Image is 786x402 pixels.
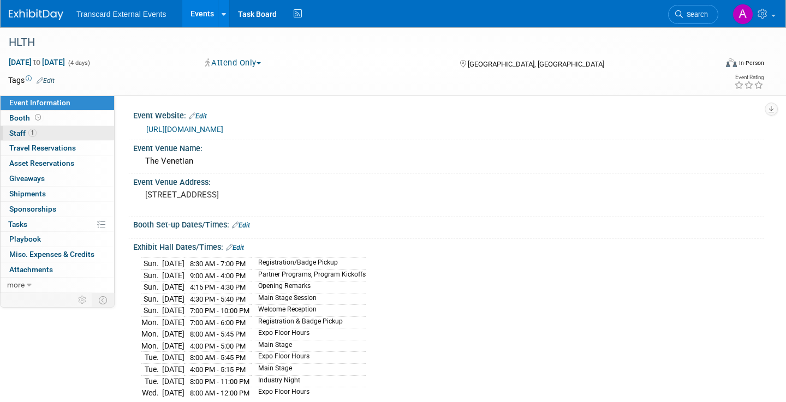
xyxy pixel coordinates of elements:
td: Industry Night [252,375,366,387]
td: Mon. [141,316,162,328]
div: Event Venue Address: [133,174,764,188]
span: Sponsorships [9,205,56,213]
span: Booth not reserved yet [33,113,43,122]
img: Ana Brahuta [733,4,753,25]
a: Edit [232,221,250,229]
td: [DATE] [162,257,184,269]
td: [DATE] [162,375,184,387]
td: Welcome Reception [252,305,366,317]
td: Tue. [141,364,162,376]
td: Sun. [141,305,162,317]
img: ExhibitDay [9,9,63,20]
span: Playbook [9,235,41,243]
td: [DATE] [162,328,184,340]
td: Registration/Badge Pickup [252,257,366,269]
td: Expo Floor Hours [252,352,366,364]
span: Search [683,10,708,19]
div: Event Website: [133,107,764,122]
a: Search [668,5,718,24]
a: Giveaways [1,171,114,186]
a: Edit [226,244,244,251]
div: The Venetian [141,153,756,170]
span: 4:30 PM - 5:40 PM [190,295,246,303]
td: Tue. [141,352,162,364]
td: [DATE] [162,352,184,364]
div: HLTH [5,33,700,52]
td: Sun. [141,281,162,293]
a: Event Information [1,95,114,110]
span: 8:00 PM - 11:00 PM [190,377,249,386]
span: [DATE] [DATE] [8,57,65,67]
td: Expo Floor Hours [252,328,366,340]
span: Giveaways [9,174,45,183]
td: Sun. [141,269,162,281]
div: Event Rating [734,75,764,80]
span: 4:15 PM - 4:30 PM [190,283,246,291]
span: Staff [9,129,37,137]
td: Opening Remarks [252,281,366,293]
td: Wed. [141,387,162,399]
a: Playbook [1,232,114,247]
a: Sponsorships [1,202,114,217]
span: to [32,58,42,67]
span: 9:00 AM - 4:00 PM [190,272,246,280]
td: [DATE] [162,293,184,305]
span: 8:00 AM - 5:45 PM [190,330,246,338]
span: Attachments [9,265,53,274]
td: [DATE] [162,305,184,317]
td: [DATE] [162,364,184,376]
td: Registration & Badge Pickup [252,316,366,328]
a: Travel Reservations [1,141,114,155]
a: Edit [37,77,55,85]
span: 1 [28,129,37,137]
span: Booth [9,113,43,122]
button: Attend Only [201,57,265,69]
td: Tags [8,75,55,86]
td: Main Stage [252,364,366,376]
a: Attachments [1,262,114,277]
a: more [1,278,114,292]
td: Toggle Event Tabs [92,293,115,307]
span: (4 days) [67,59,90,67]
div: Exhibit Hall Dates/Times: [133,239,764,253]
div: Booth Set-up Dates/Times: [133,217,764,231]
span: more [7,280,25,289]
span: 8:00 AM - 12:00 PM [190,389,249,397]
td: Main Stage Session [252,293,366,305]
td: Partner Programs, Program Kickoffs [252,269,366,281]
td: [DATE] [162,340,184,352]
pre: [STREET_ADDRESS] [145,190,384,200]
span: 4:00 PM - 5:15 PM [190,365,246,374]
span: Shipments [9,189,46,198]
span: Asset Reservations [9,159,74,167]
a: Edit [189,112,207,120]
td: Sun. [141,293,162,305]
span: Tasks [8,220,27,229]
td: Expo Floor Hours [252,387,366,399]
td: Main Stage [252,340,366,352]
a: Booth [1,111,114,125]
td: [DATE] [162,281,184,293]
td: Mon. [141,340,162,352]
div: In-Person [739,59,764,67]
span: Misc. Expenses & Credits [9,250,94,259]
td: Personalize Event Tab Strip [73,293,92,307]
span: 4:00 PM - 5:00 PM [190,342,246,350]
a: Asset Reservations [1,156,114,171]
span: 8:30 AM - 7:00 PM [190,260,246,268]
td: Tue. [141,375,162,387]
img: Format-Inperson.png [726,58,737,67]
td: [DATE] [162,387,184,399]
span: [GEOGRAPHIC_DATA], [GEOGRAPHIC_DATA] [468,60,604,68]
span: 7:00 PM - 10:00 PM [190,307,249,315]
div: Event Venue Name: [133,140,764,154]
a: Staff1 [1,126,114,141]
td: [DATE] [162,316,184,328]
a: Shipments [1,187,114,201]
span: Event Information [9,98,70,107]
span: 8:00 AM - 5:45 PM [190,353,246,362]
span: 7:00 AM - 6:00 PM [190,319,246,327]
span: Transcard External Events [76,10,166,19]
a: Misc. Expenses & Credits [1,247,114,262]
a: Tasks [1,217,114,232]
